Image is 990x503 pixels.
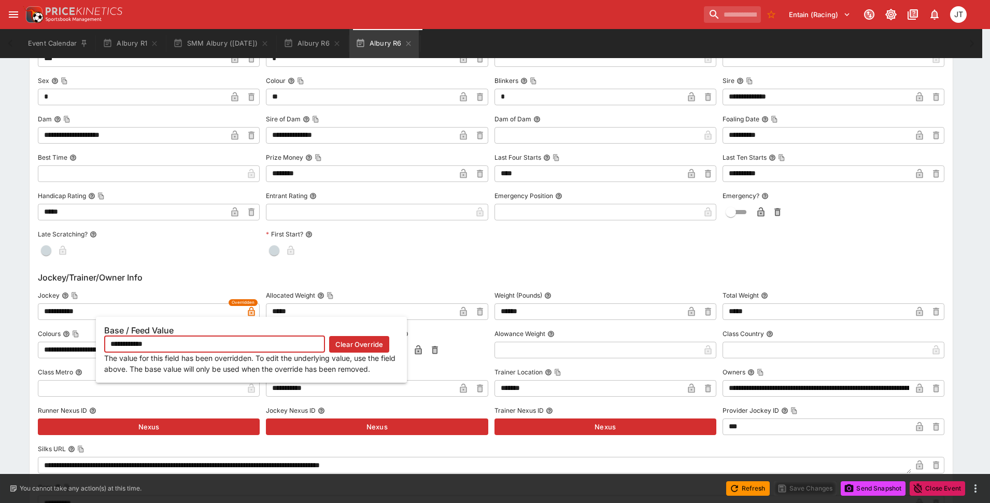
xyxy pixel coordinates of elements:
[726,481,770,496] button: Refresh
[22,29,94,58] button: Event Calendar
[746,77,753,85] button: Copy To Clipboard
[97,192,105,200] button: Copy To Clipboard
[554,369,561,376] button: Copy To Clipboard
[910,481,965,496] button: Close Event
[704,6,761,23] input: search
[494,418,716,435] button: Nexus
[232,299,254,306] span: Overridden
[266,115,301,123] p: Sire of Dam
[266,76,286,85] p: Colour
[38,329,61,338] p: Colours
[38,230,88,239] p: Late Scratching?
[494,329,545,338] p: Alowance Weight
[349,29,419,58] button: Albury R6
[266,406,316,415] p: Jockey Nexus ID
[266,230,303,239] p: First Start?
[530,77,537,85] button: Copy To Clipboard
[950,6,967,23] div: Josh Tanner
[96,29,165,58] button: Albury R1
[38,406,87,415] p: Runner Nexus ID
[77,445,84,453] button: Copy To Clipboard
[71,292,78,299] button: Copy To Clipboard
[38,368,73,376] p: Class Metro
[38,271,944,284] h6: Jockey/Trainer/Owner Info
[763,6,780,23] button: No Bookmarks
[72,330,79,338] button: Copy To Clipboard
[167,29,275,58] button: SMM Albury ([DATE])
[723,291,759,300] p: Total Weight
[969,482,982,495] button: more
[723,329,764,338] p: Class Country
[494,191,553,200] p: Emergency Position
[38,191,86,200] p: Handicap Rating
[771,116,778,123] button: Copy To Clipboard
[4,5,23,24] button: open drawer
[38,76,49,85] p: Sex
[277,29,347,58] button: Albury R6
[38,153,67,162] p: Best Time
[860,5,879,24] button: Connected to PK
[494,406,544,415] p: Trainer Nexus ID
[723,406,779,415] p: Provider Jockey ID
[312,116,319,123] button: Copy To Clipboard
[46,7,122,15] img: PriceKinetics
[63,116,70,123] button: Copy To Clipboard
[757,369,764,376] button: Copy To Clipboard
[947,3,970,26] button: Josh Tanner
[327,292,334,299] button: Copy To Clipboard
[778,154,785,161] button: Copy To Clipboard
[723,191,759,200] p: Emergency?
[494,153,541,162] p: Last Four Starts
[790,407,798,414] button: Copy To Clipboard
[783,6,857,23] button: Select Tenant
[882,5,900,24] button: Toggle light/dark mode
[494,115,531,123] p: Dam of Dam
[104,353,399,374] p: The value for this field has been overridden. To edit the underlying value, use the field above. ...
[266,291,315,300] p: Allocated Weight
[104,325,399,336] h6: Base / Feed Value
[23,4,44,25] img: PriceKinetics Logo
[329,336,389,353] button: Clear Override
[38,291,60,300] p: Jockey
[38,115,52,123] p: Dam
[925,5,944,24] button: Notifications
[297,77,304,85] button: Copy To Clipboard
[266,191,307,200] p: Entrant Rating
[841,481,906,496] button: Send Snapshot
[723,153,767,162] p: Last Ten Starts
[553,154,560,161] button: Copy To Clipboard
[20,484,142,493] p: You cannot take any action(s) at this time.
[38,444,66,453] p: Silks URL
[38,418,260,435] button: Nexus
[266,153,303,162] p: Prize Money
[494,76,518,85] p: Blinkers
[494,291,542,300] p: Weight (Pounds)
[903,5,922,24] button: Documentation
[723,76,734,85] p: Sire
[266,418,488,435] button: Nexus
[46,17,102,22] img: Sportsbook Management
[315,154,322,161] button: Copy To Clipboard
[494,368,543,376] p: Trainer Location
[723,368,745,376] p: Owners
[61,77,68,85] button: Copy To Clipboard
[723,115,759,123] p: Foaling Date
